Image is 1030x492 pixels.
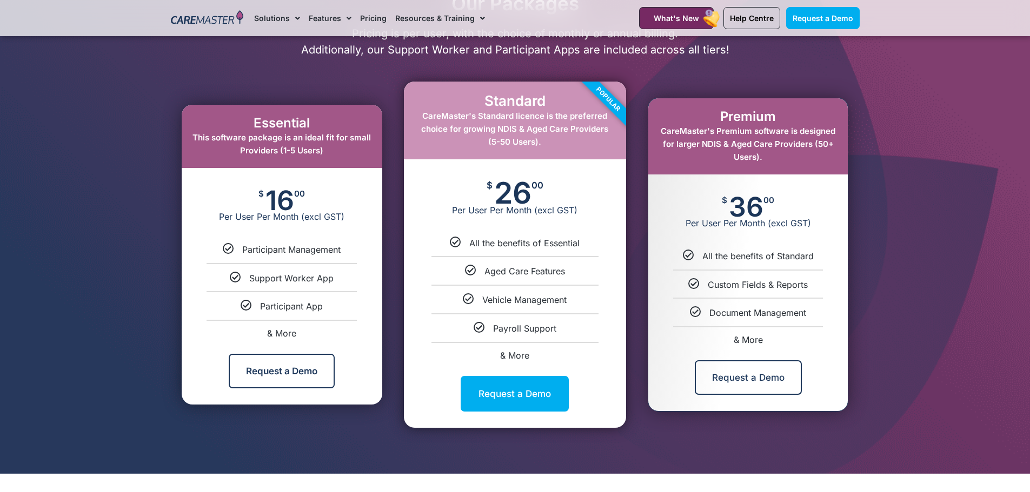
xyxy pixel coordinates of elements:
[242,244,341,255] span: Participant Management
[786,7,860,29] a: Request a Demo
[695,360,802,395] a: Request a Demo
[729,196,763,218] span: 36
[723,7,780,29] a: Help Centre
[709,307,806,318] span: Document Management
[722,196,727,204] span: $
[763,196,774,204] span: 00
[294,190,305,198] span: 00
[654,14,699,23] span: What's New
[708,279,808,290] span: Custom Fields & Reports
[461,376,569,412] a: Request a Demo
[547,38,670,161] div: Popular
[182,211,382,222] span: Per User Per Month (excl GST)
[171,10,244,26] img: CareMaster Logo
[404,205,626,215] span: Per User Per Month (excl GST)
[482,294,567,305] span: Vehicle Management
[661,126,835,162] span: CareMaster's Premium software is designed for larger NDIS & Aged Care Providers (50+ Users).
[165,25,865,58] p: Pricing is per user, with the choice of monthly or annual billing. Additionally, our Support Work...
[249,273,334,284] span: Support Worker App
[702,251,814,261] span: All the benefits of Standard
[494,181,531,205] span: 26
[469,238,580,248] span: All the benefits of Essential
[493,323,556,334] span: Payroll Support
[265,190,294,211] span: 16
[267,328,296,339] span: & More
[730,14,774,23] span: Help Centre
[487,181,493,190] span: $
[415,92,615,109] h2: Standard
[260,301,323,312] span: Participant App
[500,350,529,361] span: & More
[192,116,371,131] h2: Essential
[229,354,335,388] a: Request a Demo
[793,14,853,23] span: Request a Demo
[659,109,837,125] h2: Premium
[421,111,608,147] span: CareMaster's Standard licence is the preferred choice for growing NDIS & Aged Care Providers (5-5...
[192,132,371,156] span: This software package is an ideal fit for small Providers (1-5 Users)
[484,266,565,277] span: Aged Care Features
[734,334,763,345] span: & More
[648,218,848,228] span: Per User Per Month (excl GST)
[258,190,264,198] span: $
[639,7,714,29] a: What's New
[531,181,543,190] span: 00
